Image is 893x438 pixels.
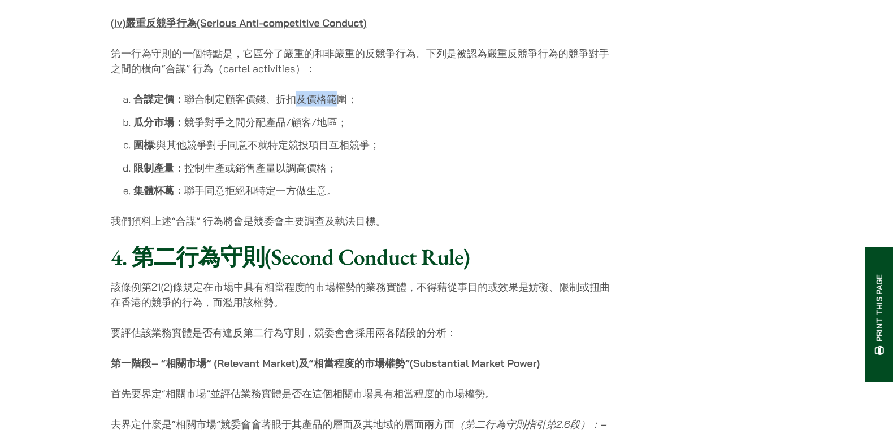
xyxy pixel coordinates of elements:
strong: 相關市場 [166,357,206,370]
li: 控制生產或銷售產量以調高價格； [133,160,614,176]
li: 聯合制定顧客價錢、折扣及價格範圍； [133,91,614,107]
u: (iv) [111,16,125,29]
strong: 第一階段 [111,357,151,370]
p: 首先要界定“相關市場”並評估業務實體是否在這個相關市場具有相當程度的市場權勢。 [111,387,614,402]
em: 2.6 [556,418,570,431]
em: （第二行為守則指引第 [454,418,556,431]
li: 與其他競爭對手同意不就特定競投項目互相競爭； [133,137,614,152]
strong: 合謀定價： [133,93,184,106]
strong: – “ [151,357,166,370]
strong: “ [309,357,314,370]
li: 聯手同意拒絕和特定一方做生意。 [133,183,614,198]
strong: 圍標: [133,138,156,151]
strong: 相當程度的市場權勢 [314,357,405,370]
em: 段）： [570,418,601,431]
strong: 集體杯葛： [133,184,184,197]
strong: 限制產量： [133,161,184,174]
p: 我們預料上述“合謀” 行為將會是競委會主要調查及執法目標。 [111,213,614,229]
h2: 4. 第二行為守則(Second Conduct Rule) [111,244,614,271]
strong: 瓜分市場： [133,116,184,129]
p: 要評估該業務實體是否有違反第二行為守則，競委會會採用兩各階段的分析： [111,326,614,341]
strong: 及 [299,357,309,370]
strong: ” (Relevant Market) [206,357,298,370]
p: 去界定什麼是“相關市場”競委會會著眼于其產品的層面及其地域的層面兩方面 [111,417,614,432]
em: – [601,418,608,431]
p: 該條例第21(2)條規定在市場中具有相當程度的市場權勢的業務實體，不得藉從事目的或效果是妨礙、限制或扭曲在香港的競爭的行為，而濫用該權勢。 [111,280,614,310]
li: 競爭對手之間分配產品/顧客/地區； [133,115,614,130]
strong: ”(Substantial Market Power) [405,357,540,370]
p: 第一行為守則的一個特點是，它區分了嚴重的和非嚴重的反競爭行為。下列是被認為嚴重反競爭行為的競爭對手之間的橫向“合謀” 行為（cartel activities）： [111,46,614,76]
u: 嚴重反競爭行為 [125,16,197,29]
u: (Serious Anti-competitive Conduct) [197,16,367,29]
